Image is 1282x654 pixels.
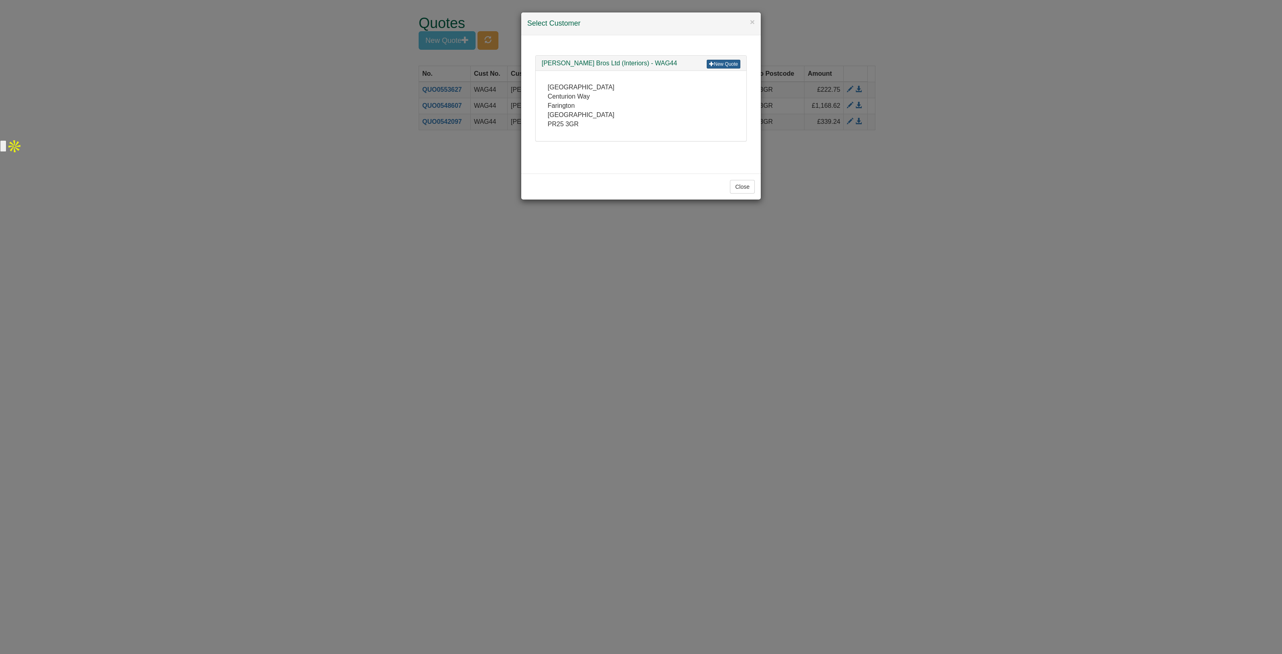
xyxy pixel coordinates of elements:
a: New Quote [707,60,740,69]
img: Apollo [6,138,22,154]
span: Centurion Way [548,93,590,100]
h4: Select Customer [527,18,755,29]
button: Close [730,180,755,194]
span: [GEOGRAPHIC_DATA] [548,84,615,91]
span: Farington [548,102,575,109]
button: × [750,18,755,26]
span: [GEOGRAPHIC_DATA] [548,111,615,118]
h3: [PERSON_NAME] Bros Ltd (Interiors) - WAG44 [542,60,740,67]
span: PR25 3GR [548,121,579,127]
